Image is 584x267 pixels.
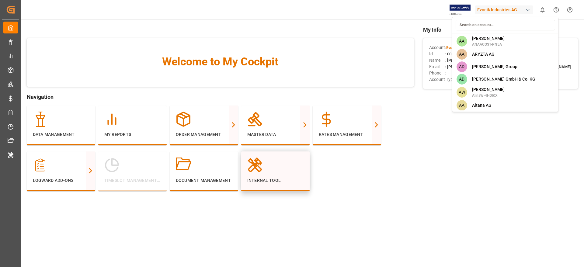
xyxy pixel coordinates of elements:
span: AA [457,100,467,111]
span: AlinaW-4H0IKX [472,93,505,98]
span: Email [429,64,445,70]
span: My Info [423,26,578,34]
span: [PERSON_NAME] GmbH & Co. KG [472,76,535,82]
p: Logward Add-ons [33,177,89,184]
span: : — [445,71,450,75]
p: Master Data [247,131,304,138]
span: AD [457,74,467,85]
span: Phone [429,70,445,76]
span: Navigation [27,93,414,101]
span: AW [457,87,467,98]
span: AA [457,36,467,47]
span: [PERSON_NAME] [472,86,505,93]
span: : [PERSON_NAME][DOMAIN_NAME][EMAIL_ADDRESS][DOMAIN_NAME] [445,64,571,69]
input: Search an account... [456,20,555,30]
button: Help Center [549,3,563,17]
span: Account [429,44,445,51]
span: [PERSON_NAME] Group [472,64,517,70]
span: : 0011t000013eqN2AAI [445,52,485,56]
span: Altana AG [472,102,492,109]
span: [PERSON_NAME] [472,35,505,42]
img: Exertis%20JAM%20-%20Email%20Logo.jpg_1722504956.jpg [450,5,471,15]
span: Welcome to My Cockpit [39,54,402,70]
span: : [445,45,482,50]
span: Id [429,51,445,57]
p: Order Management [176,131,232,138]
p: Document Management [176,177,232,184]
span: AD [457,61,467,72]
span: : [PERSON_NAME] [445,58,477,63]
p: Rates Management [319,131,375,138]
p: Data Management [33,131,89,138]
span: Account Type [429,76,455,83]
p: My Reports [104,131,161,138]
button: show 0 new notifications [536,3,549,17]
p: Internal Tool [247,177,304,184]
span: ANAACOST-PN5A [472,42,505,47]
span: ARYZTA AG [472,51,495,57]
div: Evonik Industries AG [475,5,533,14]
span: AA [457,49,467,60]
span: Name [429,57,445,64]
span: Evonik Industries AG [446,45,482,50]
